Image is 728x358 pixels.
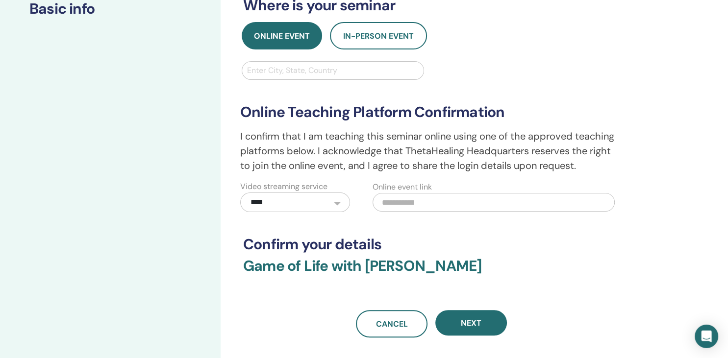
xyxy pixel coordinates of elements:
[343,31,414,41] span: In-Person Event
[240,181,327,192] label: Video streaming service
[243,236,620,253] h3: Confirm your details
[330,22,427,49] button: In-Person Event
[243,257,620,286] h3: Game of Life with [PERSON_NAME]
[695,325,718,348] div: Open Intercom Messenger
[240,103,623,121] h3: Online Teaching Platform Confirmation
[461,318,481,328] span: Next
[254,31,310,41] span: Online Event
[435,310,507,335] button: Next
[356,310,427,337] a: Cancel
[376,319,408,329] span: Cancel
[242,22,322,49] button: Online Event
[373,181,432,193] label: Online event link
[240,129,623,173] p: I confirm that I am teaching this seminar online using one of the approved teaching platforms bel...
